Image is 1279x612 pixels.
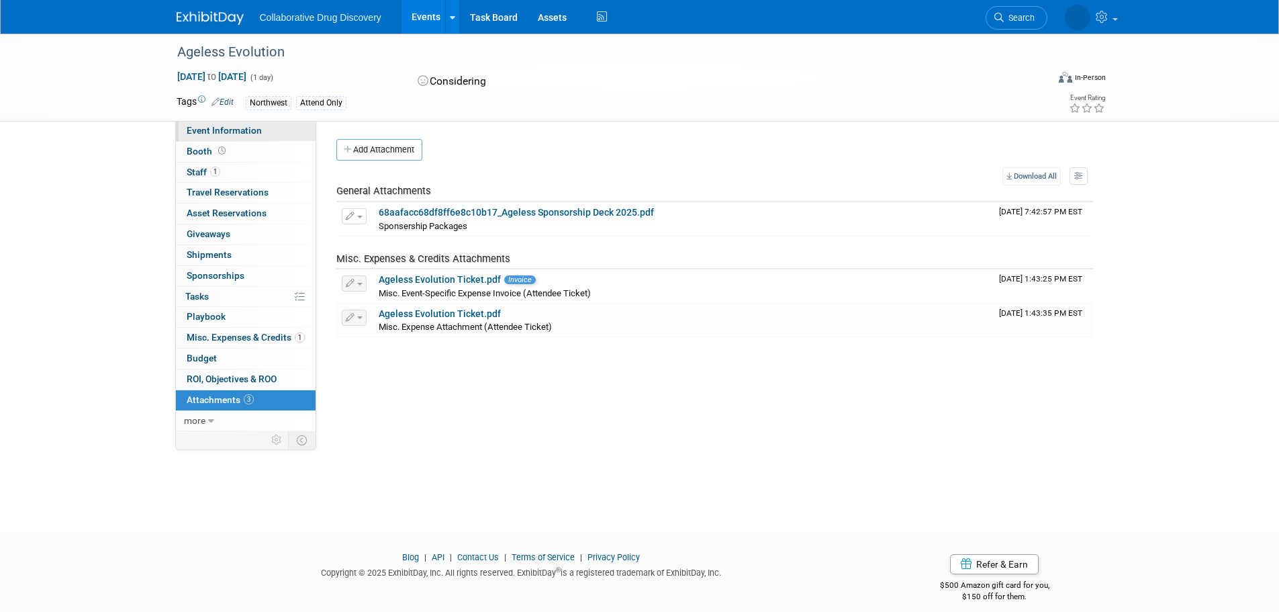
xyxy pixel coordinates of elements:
div: Copyright © 2025 ExhibitDay, Inc. All rights reserved. ExhibitDay is a registered trademark of Ex... [177,564,867,579]
div: Attend Only [296,96,346,110]
a: Event Information [176,121,316,141]
span: Travel Reservations [187,187,269,198]
span: Sponsorships [187,270,244,281]
span: Attachments [187,394,254,405]
span: ROI, Objectives & ROO [187,374,277,384]
img: Mel Berg [1065,5,1090,30]
span: Misc. Expenses & Credits Attachments [336,253,510,265]
span: Asset Reservations [187,208,267,218]
a: Edit [211,97,234,107]
a: Attachments3 [176,390,316,410]
span: more [184,415,205,426]
a: more [176,411,316,431]
button: Add Attachment [336,139,422,161]
span: Staff [187,167,220,177]
a: Asset Reservations [176,204,316,224]
span: Shipments [187,249,232,260]
span: Upload Timestamp [999,308,1082,318]
a: Misc. Expenses & Credits1 [176,328,316,348]
img: ExhibitDay [177,11,244,25]
span: Budget [187,353,217,363]
a: Blog [402,552,419,562]
a: Travel Reservations [176,183,316,203]
a: Ageless Evolution Ticket.pdf [379,274,501,285]
span: 3 [244,394,254,404]
a: Shipments [176,245,316,265]
span: Sponsership Packages [379,221,467,231]
td: Upload Timestamp [994,304,1093,337]
div: Event Rating [1069,95,1105,101]
span: General Attachments [336,185,431,197]
span: Collaborative Drug Discovery [260,12,381,23]
a: Privacy Policy [587,552,640,562]
sup: ® [556,566,561,574]
span: | [446,552,455,562]
span: Search [1004,13,1035,23]
span: | [501,552,510,562]
span: Tasks [185,291,209,302]
a: Ageless Evolution Ticket.pdf [379,308,501,319]
span: Misc. Event-Specific Expense Invoice (Attendee Ticket) [379,288,591,298]
a: Search [986,6,1047,30]
td: Upload Timestamp [994,202,1093,236]
span: Booth [187,146,228,157]
span: to [205,71,218,82]
a: Sponsorships [176,266,316,286]
div: $150 off for them. [886,591,1103,603]
a: Giveaways [176,224,316,245]
div: Event Format [968,70,1106,90]
span: 1 [295,333,305,343]
a: Playbook [176,307,316,327]
a: Refer & Earn [950,554,1039,574]
span: | [421,552,430,562]
td: Upload Timestamp [994,269,1093,303]
span: 1 [210,167,220,177]
a: Staff1 [176,163,316,183]
a: 68aafacc68df8ff6e8c10b17_Ageless Sponsorship Deck 2025.pdf [379,207,654,218]
td: Personalize Event Tab Strip [265,431,289,449]
span: Upload Timestamp [999,207,1082,216]
a: ROI, Objectives & ROO [176,369,316,390]
a: Budget [176,349,316,369]
a: Booth [176,142,316,162]
span: [DATE] [DATE] [177,71,247,83]
td: Tags [177,95,234,110]
span: Invoice [504,275,536,284]
a: Download All [1002,167,1061,185]
a: Contact Us [457,552,499,562]
div: Considering [414,70,710,93]
span: Giveaways [187,228,230,239]
img: Format-Inperson.png [1059,72,1072,83]
span: Upload Timestamp [999,274,1082,283]
span: Event Information [187,125,262,136]
a: Terms of Service [512,552,575,562]
span: Booth not reserved yet [216,146,228,156]
a: Tasks [176,287,316,307]
span: Misc. Expenses & Credits [187,332,305,343]
td: Toggle Event Tabs [288,431,316,449]
span: (1 day) [249,73,273,82]
span: Playbook [187,311,226,322]
span: | [577,552,585,562]
div: Ageless Evolution [173,40,1027,64]
div: Northwest [246,96,291,110]
a: API [432,552,444,562]
div: $500 Amazon gift card for you, [886,571,1103,602]
span: Misc. Expense Attachment (Attendee Ticket) [379,322,552,332]
div: In-Person [1074,73,1106,83]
